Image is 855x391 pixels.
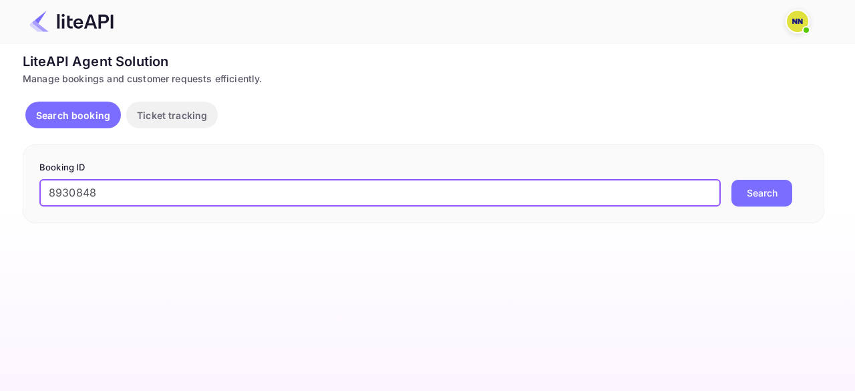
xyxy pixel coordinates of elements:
div: Manage bookings and customer requests efficiently. [23,72,824,86]
p: Search booking [36,108,110,122]
img: LiteAPI Logo [29,11,114,32]
img: N/A N/A [787,11,808,32]
button: Search [731,180,792,207]
div: LiteAPI Agent Solution [23,51,824,72]
input: Enter Booking ID (e.g., 63782194) [39,180,721,207]
p: Booking ID [39,161,808,174]
p: Ticket tracking [137,108,207,122]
